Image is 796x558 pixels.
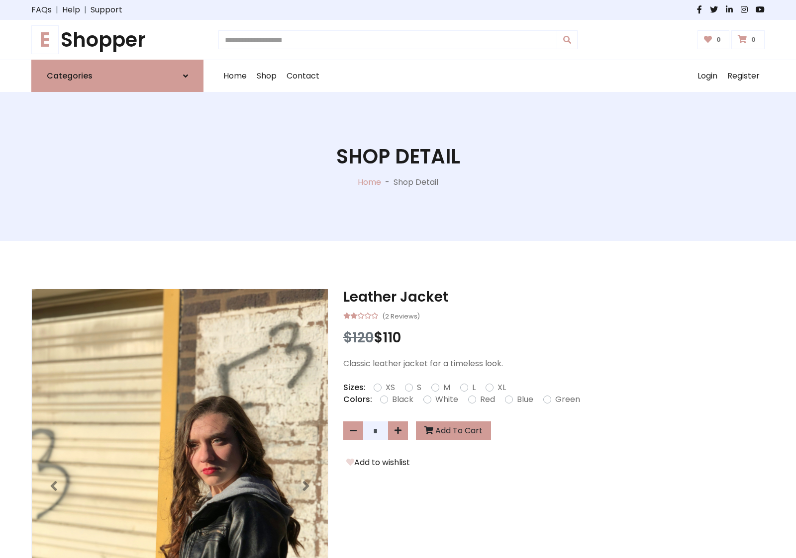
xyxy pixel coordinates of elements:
h3: $ [343,329,765,346]
a: 0 [731,30,765,49]
label: L [472,382,476,394]
label: Black [392,394,413,405]
label: M [443,382,450,394]
a: Support [91,4,122,16]
small: (2 Reviews) [382,310,420,321]
label: S [417,382,421,394]
button: Add to wishlist [343,456,413,469]
label: Red [480,394,495,405]
span: 0 [714,35,723,44]
label: XS [386,382,395,394]
p: Colors: [343,394,372,405]
a: Help [62,4,80,16]
span: E [31,25,59,54]
span: 110 [383,328,401,347]
a: Categories [31,60,203,92]
h6: Categories [47,71,93,80]
span: $120 [343,328,374,347]
p: Sizes: [343,382,366,394]
label: White [435,394,458,405]
a: Shop [252,60,282,92]
p: Shop Detail [394,176,438,188]
p: Classic leather jacket for a timeless look. [343,358,765,370]
h3: Leather Jacket [343,289,765,306]
label: Green [555,394,580,405]
a: FAQs [31,4,52,16]
a: Register [722,60,765,92]
h1: Shop Detail [336,145,460,168]
span: | [80,4,91,16]
a: EShopper [31,28,203,52]
label: XL [497,382,506,394]
a: Contact [282,60,324,92]
a: Home [218,60,252,92]
p: - [381,176,394,188]
a: Home [358,176,381,188]
label: Blue [517,394,533,405]
a: 0 [697,30,730,49]
a: Login [693,60,722,92]
h1: Shopper [31,28,203,52]
span: | [52,4,62,16]
span: 0 [749,35,758,44]
button: Add To Cart [416,421,491,440]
